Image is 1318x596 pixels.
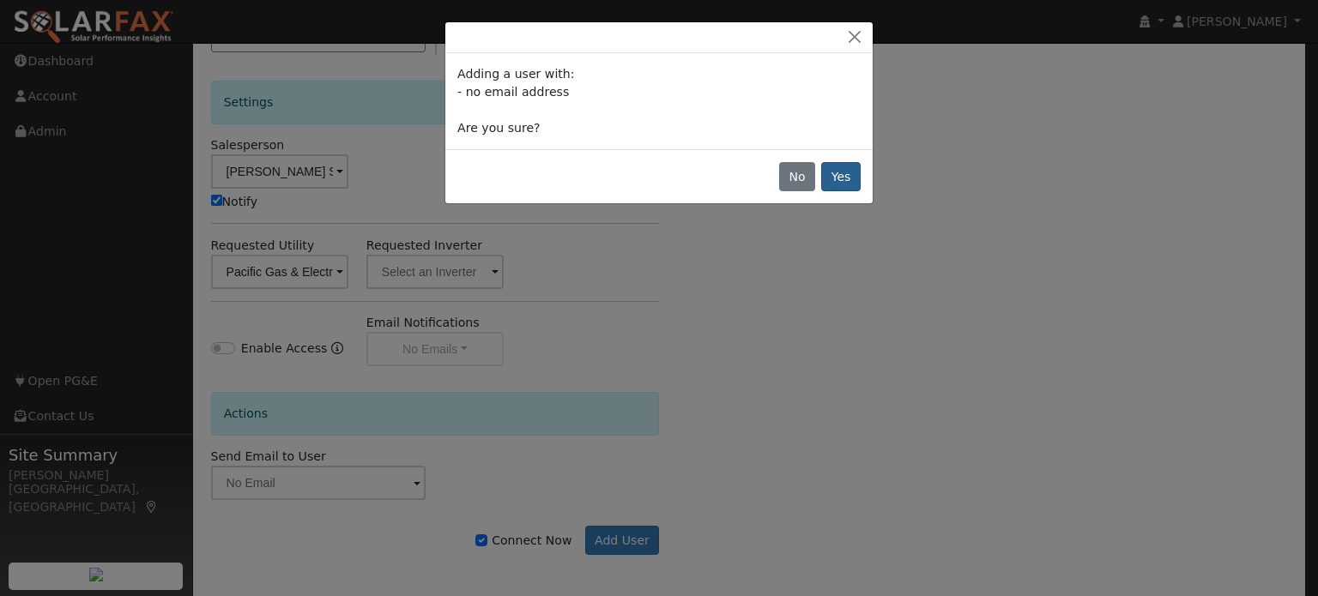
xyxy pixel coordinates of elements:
span: Adding a user with: [457,67,574,81]
span: Are you sure? [457,121,540,135]
button: Yes [821,162,861,191]
button: Close [843,28,867,46]
button: No [779,162,815,191]
span: - no email address [457,85,569,99]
